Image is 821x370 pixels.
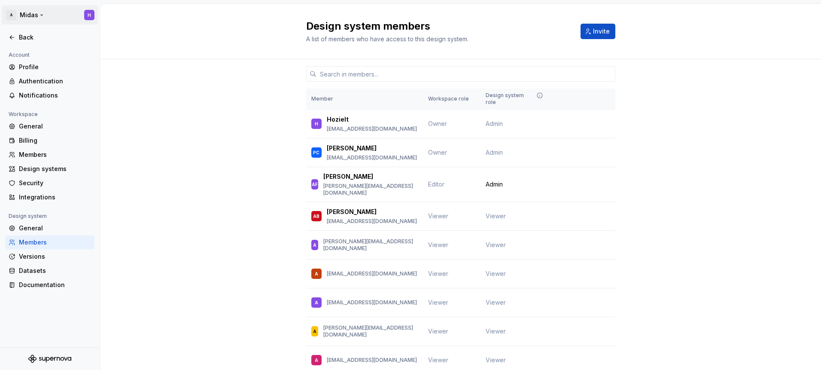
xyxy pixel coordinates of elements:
[327,299,417,306] p: [EMAIL_ADDRESS][DOMAIN_NAME]
[5,134,94,147] a: Billing
[428,327,448,335] span: Viewer
[5,148,94,162] a: Members
[306,89,423,110] th: Member
[327,144,377,153] p: [PERSON_NAME]
[327,154,417,161] p: [EMAIL_ADDRESS][DOMAIN_NAME]
[313,212,319,220] div: AB
[5,89,94,102] a: Notifications
[313,327,316,336] div: A
[486,327,506,336] span: Viewer
[88,12,91,18] div: H
[5,278,94,292] a: Documentation
[316,66,615,82] input: Search in members...
[315,356,318,364] div: A
[5,250,94,263] a: Versions
[2,6,98,24] button: AMidasH
[5,50,33,60] div: Account
[327,218,417,225] p: [EMAIL_ADDRESS][DOMAIN_NAME]
[486,212,506,220] span: Viewer
[428,299,448,306] span: Viewer
[19,224,91,232] div: General
[5,235,94,249] a: Members
[5,176,94,190] a: Security
[5,162,94,176] a: Design systems
[323,324,417,338] p: [PERSON_NAME][EMAIL_ADDRESS][DOMAIN_NAME]
[428,270,448,277] span: Viewer
[486,298,506,307] span: Viewer
[428,241,448,248] span: Viewer
[323,238,417,252] p: [PERSON_NAME][EMAIL_ADDRESS][DOMAIN_NAME]
[6,10,16,20] div: A
[315,119,318,128] div: H
[19,193,91,202] div: Integrations
[19,281,91,289] div: Documentation
[20,11,38,19] div: Midas
[486,269,506,278] span: Viewer
[323,172,373,181] p: [PERSON_NAME]
[486,148,503,157] span: Admin
[19,136,91,145] div: Billing
[19,252,91,261] div: Versions
[581,24,615,39] button: Invite
[428,356,448,364] span: Viewer
[5,211,50,221] div: Design system
[19,122,91,131] div: General
[315,298,318,307] div: A
[423,89,480,110] th: Workspace role
[313,148,319,157] div: PC
[428,149,447,156] span: Owner
[5,190,94,204] a: Integrations
[428,120,447,127] span: Owner
[327,125,417,132] p: [EMAIL_ADDRESS][DOMAIN_NAME]
[313,241,316,249] div: A
[19,179,91,187] div: Security
[486,92,545,106] div: Design system role
[5,119,94,133] a: General
[327,115,349,124] p: Hozielt
[486,119,503,128] span: Admin
[19,91,91,100] div: Notifications
[486,356,506,364] span: Viewer
[593,27,610,36] span: Invite
[5,74,94,88] a: Authentication
[19,33,91,42] div: Back
[5,31,94,44] a: Back
[19,77,91,86] div: Authentication
[5,221,94,235] a: General
[428,212,448,220] span: Viewer
[486,241,506,249] span: Viewer
[19,165,91,173] div: Design systems
[19,150,91,159] div: Members
[19,63,91,71] div: Profile
[28,355,71,363] svg: Supernova Logo
[19,238,91,247] div: Members
[5,60,94,74] a: Profile
[327,270,417,277] p: [EMAIL_ADDRESS][DOMAIN_NAME]
[327,357,417,364] p: [EMAIL_ADDRESS][DOMAIN_NAME]
[327,208,377,216] p: [PERSON_NAME]
[312,180,318,189] div: AF
[19,266,91,275] div: Datasets
[5,264,94,278] a: Datasets
[323,183,417,196] p: [PERSON_NAME][EMAIL_ADDRESS][DOMAIN_NAME]
[5,109,41,119] div: Workspace
[306,35,468,43] span: A list of members who have access to this design system.
[428,180,444,188] span: Editor
[306,19,570,33] h2: Design system members
[315,269,318,278] div: A
[486,180,503,189] span: Admin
